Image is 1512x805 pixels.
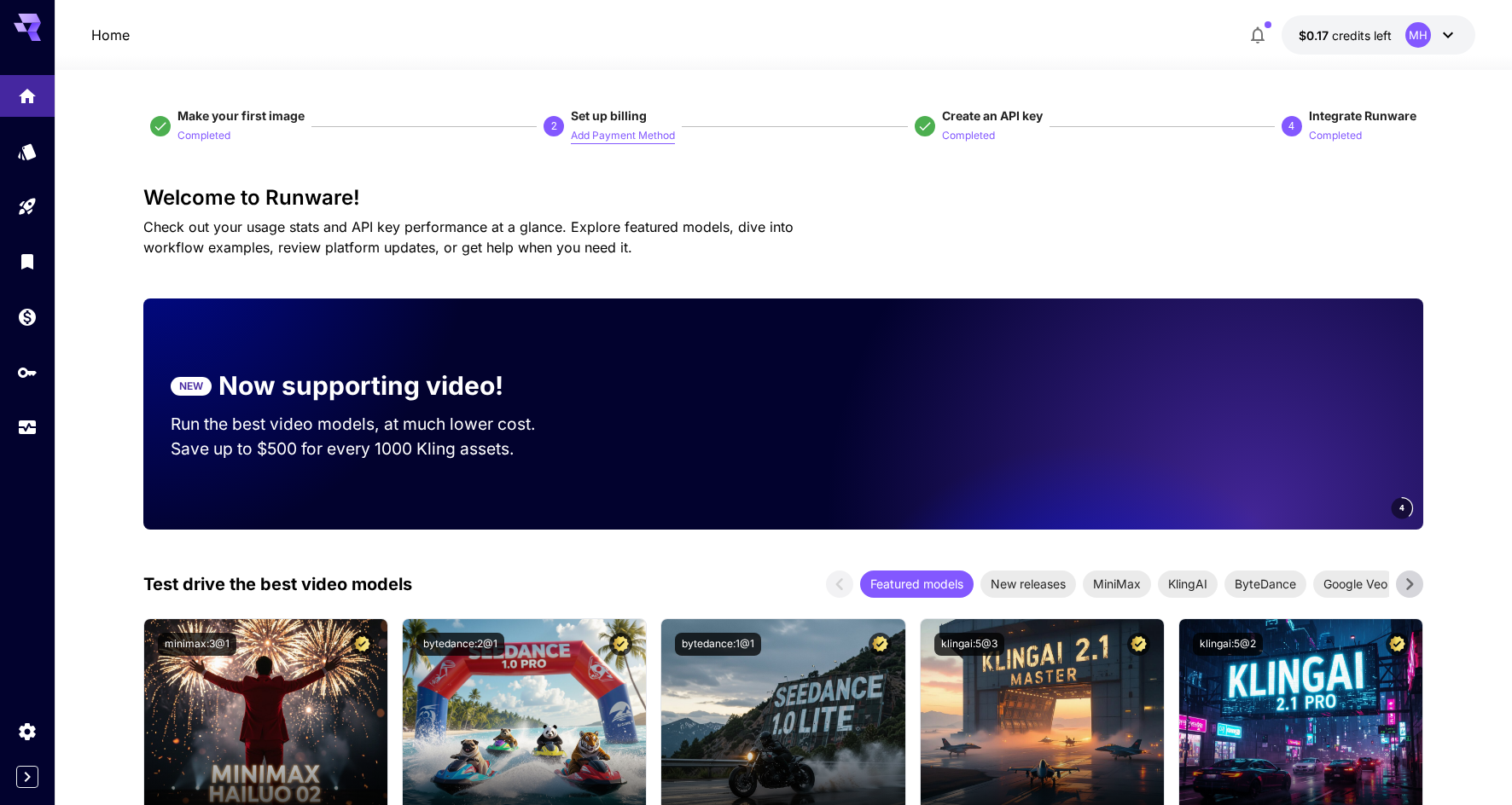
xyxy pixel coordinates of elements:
[17,196,38,217] div: Playground
[1193,633,1263,656] button: klingai:5@2
[171,412,568,437] p: Run the best video models, at much lower cost.
[1299,28,1332,43] span: $0.17
[609,633,632,656] button: Certified Model – Vetted for best performance and includes a commercial license.
[551,119,557,134] p: 2
[942,125,995,145] button: Completed
[1332,28,1392,43] span: credits left
[869,633,892,656] button: Certified Model – Vetted for best performance and includes a commercial license.
[143,186,1423,210] h3: Welcome to Runware!
[942,108,1043,123] span: Create an API key
[17,80,38,101] div: Home
[16,766,38,788] button: Expand sidebar
[1386,633,1409,656] button: Certified Model – Vetted for best performance and includes a commercial license.
[91,25,130,45] nav: breadcrumb
[17,362,38,383] div: API Keys
[571,128,675,144] p: Add Payment Method
[1309,128,1362,144] p: Completed
[1158,575,1218,593] span: KlingAI
[1309,108,1416,123] span: Integrate Runware
[351,633,374,656] button: Certified Model – Vetted for best performance and includes a commercial license.
[179,379,203,394] p: NEW
[1224,575,1306,593] span: ByteDance
[571,108,647,123] span: Set up billing
[1224,570,1306,598] div: ByteDance
[860,570,974,598] div: Featured models
[218,367,503,405] p: Now supporting video!
[177,108,305,123] span: Make your first image
[860,575,974,593] span: Featured models
[177,125,230,145] button: Completed
[143,571,412,597] p: Test drive the best video models
[1405,22,1431,48] div: MH
[1299,26,1392,44] div: $0.1691
[143,218,794,256] span: Check out your usage stats and API key performance at a glance. Explore featured models, dive int...
[571,125,675,145] button: Add Payment Method
[942,128,995,144] p: Completed
[17,417,38,438] div: Usage
[1127,633,1150,656] button: Certified Model – Vetted for best performance and includes a commercial license.
[1309,125,1362,145] button: Completed
[17,721,38,742] div: Settings
[1158,570,1218,598] div: KlingAI
[17,251,38,272] div: Library
[1399,501,1404,514] span: 4
[980,570,1076,598] div: New releases
[158,633,236,656] button: minimax:3@1
[91,25,130,45] a: Home
[17,141,38,162] div: Models
[171,437,568,461] p: Save up to $500 for every 1000 Kling assets.
[934,633,1004,656] button: klingai:5@3
[1282,15,1475,55] button: $0.1691MH
[980,575,1076,593] span: New releases
[1288,119,1294,134] p: 4
[675,633,761,656] button: bytedance:1@1
[17,306,38,327] div: Wallet
[1083,575,1151,593] span: MiniMax
[177,128,230,144] p: Completed
[1083,570,1151,598] div: MiniMax
[1313,570,1398,598] div: Google Veo
[416,633,504,656] button: bytedance:2@1
[1313,575,1398,593] span: Google Veo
